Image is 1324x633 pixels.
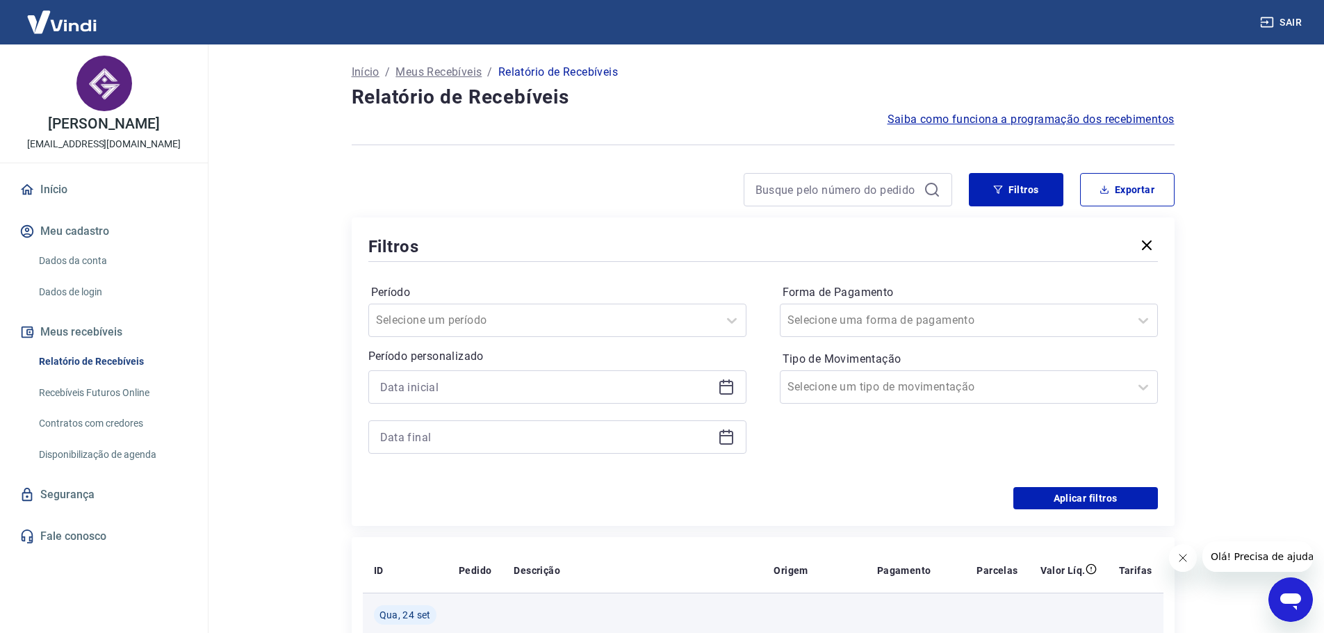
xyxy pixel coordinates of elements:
iframe: Mensagem da empresa [1202,541,1313,572]
p: Parcelas [976,564,1017,577]
input: Data final [380,427,712,447]
a: Início [17,174,191,205]
p: Pagamento [877,564,931,577]
p: Descrição [514,564,560,577]
a: Meus Recebíveis [395,64,482,81]
button: Exportar [1080,173,1175,206]
button: Sair [1257,10,1307,35]
label: Tipo de Movimentação [783,351,1155,368]
a: Segurança [17,479,191,510]
a: Relatório de Recebíveis [33,347,191,376]
button: Meus recebíveis [17,317,191,347]
input: Data inicial [380,377,712,397]
p: / [487,64,492,81]
p: Relatório de Recebíveis [498,64,618,81]
iframe: Botão para abrir a janela de mensagens [1268,577,1313,622]
label: Período [371,284,744,301]
a: Recebíveis Futuros Online [33,379,191,407]
a: Dados da conta [33,247,191,275]
p: Origem [774,564,808,577]
img: 8e373231-1c48-4452-a55d-e99fb691e6ac.jpeg [76,56,132,111]
button: Aplicar filtros [1013,487,1158,509]
a: Início [352,64,379,81]
span: Olá! Precisa de ajuda? [8,10,117,21]
p: Valor Líq. [1040,564,1086,577]
iframe: Fechar mensagem [1169,544,1197,572]
p: Período personalizado [368,348,746,365]
button: Filtros [969,173,1063,206]
p: Tarifas [1119,564,1152,577]
a: Contratos com credores [33,409,191,438]
p: ID [374,564,384,577]
h5: Filtros [368,236,420,258]
input: Busque pelo número do pedido [755,179,918,200]
a: Disponibilização de agenda [33,441,191,469]
a: Saiba como funciona a programação dos recebimentos [888,111,1175,128]
button: Meu cadastro [17,216,191,247]
span: Qua, 24 set [379,608,431,622]
p: [PERSON_NAME] [48,117,159,131]
label: Forma de Pagamento [783,284,1155,301]
p: / [385,64,390,81]
h4: Relatório de Recebíveis [352,83,1175,111]
img: Vindi [17,1,107,43]
a: Fale conosco [17,521,191,552]
a: Dados de login [33,278,191,306]
p: [EMAIL_ADDRESS][DOMAIN_NAME] [27,137,181,151]
p: Pedido [459,564,491,577]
